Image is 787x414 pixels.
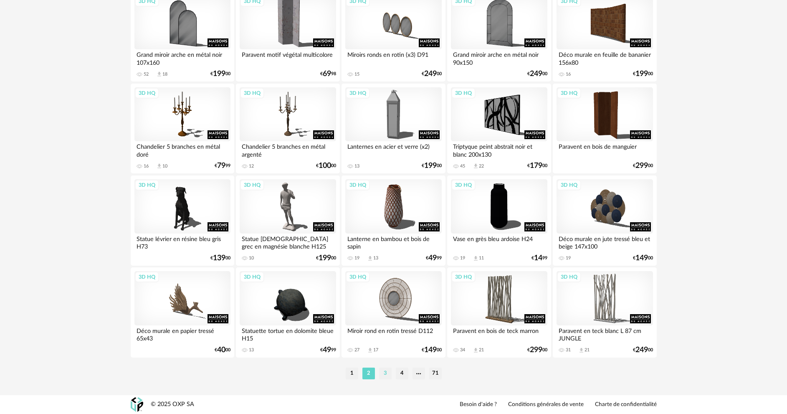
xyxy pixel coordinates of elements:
[428,255,437,261] span: 49
[451,272,476,282] div: 3D HQ
[346,180,370,190] div: 3D HQ
[240,141,336,158] div: Chandelier 5 branches en métal argenté
[479,255,484,261] div: 11
[530,71,542,77] span: 249
[633,255,653,261] div: € 00
[451,180,476,190] div: 3D HQ
[346,272,370,282] div: 3D HQ
[249,255,254,261] div: 10
[131,397,143,412] img: OXP
[460,255,465,261] div: 19
[473,163,479,169] span: Download icon
[135,180,159,190] div: 3D HQ
[508,401,584,409] a: Conditions générales de vente
[447,84,551,174] a: 3D HQ Triptyque peint abstrait noir et blanc 200x130 45 Download icon 22 €17900
[236,84,339,174] a: 3D HQ Chandelier 5 branches en métal argenté 12 €10000
[323,71,331,77] span: 69
[451,141,547,158] div: Triptyque peint abstrait noir et blanc 200x130
[151,401,194,409] div: © 2025 OXP SA
[557,325,653,342] div: Paravent en teck blanc L 87 cm JUNGLE
[527,163,547,169] div: € 00
[342,84,445,174] a: 3D HQ Lanternes en acier et verre (x2) 13 €19900
[213,255,225,261] span: 139
[578,347,585,353] span: Download icon
[240,234,336,250] div: Statue [DEMOGRAPHIC_DATA] grec en magnésie blanche H125
[236,267,339,358] a: 3D HQ Statuette tortue en dolomite bleue H15 13 €4999
[320,71,336,77] div: € 98
[240,325,336,342] div: Statuette tortue en dolomite bleue H15
[373,255,378,261] div: 13
[422,71,442,77] div: € 00
[531,255,547,261] div: € 99
[451,49,547,66] div: Grand miroir arche en métal noir 90x150
[635,255,648,261] span: 149
[557,180,581,190] div: 3D HQ
[345,141,441,158] div: Lanternes en acier et verre (x2)
[426,255,442,261] div: € 99
[323,347,331,353] span: 49
[346,88,370,99] div: 3D HQ
[633,163,653,169] div: € 00
[424,163,437,169] span: 199
[162,163,167,169] div: 10
[215,163,230,169] div: € 99
[534,255,542,261] span: 14
[451,325,547,342] div: Paravent en bois de teck marron
[557,234,653,250] div: Déco murale en jute tressé bleu et beige 147x100
[460,401,497,409] a: Besoin d'aide ?
[460,347,465,353] div: 34
[210,71,230,77] div: € 00
[557,49,653,66] div: Déco murale en feuille de bananier 156x80
[134,141,230,158] div: Chandelier 5 branches en métal doré
[635,163,648,169] span: 299
[451,234,547,250] div: Vase en grès bleu ardoise H24
[553,175,656,266] a: 3D HQ Déco murale en jute tressé bleu et beige 147x100 19 €14900
[240,272,264,282] div: 3D HQ
[373,347,378,353] div: 17
[134,325,230,342] div: Déco murale en papier tressé 65x43
[527,71,547,77] div: € 00
[342,175,445,266] a: 3D HQ Lanterne en bambou et bois de sapin 19 Download icon 13 €4999
[633,71,653,77] div: € 00
[553,267,656,358] a: 3D HQ Paravent en teck blanc L 87 cm JUNGLE 31 Download icon 21 €24900
[473,347,479,353] span: Download icon
[635,347,648,353] span: 249
[217,347,225,353] span: 40
[354,163,359,169] div: 13
[249,347,254,353] div: 13
[144,163,149,169] div: 16
[345,234,441,250] div: Lanterne en bambou et bois de sapin
[249,163,254,169] div: 12
[156,71,162,77] span: Download icon
[633,347,653,353] div: € 00
[479,347,484,353] div: 21
[319,255,331,261] span: 199
[134,49,230,66] div: Grand miroir arche en métal noir 107x160
[320,347,336,353] div: € 99
[131,267,234,358] a: 3D HQ Déco murale en papier tressé 65x43 €4000
[354,347,359,353] div: 27
[557,141,653,158] div: Paravent en bois de manguier
[362,368,375,379] li: 2
[451,88,476,99] div: 3D HQ
[379,368,392,379] li: 3
[424,347,437,353] span: 149
[479,163,484,169] div: 22
[316,255,336,261] div: € 00
[134,234,230,250] div: Statue lévrier en résine bleu gris H73
[447,175,551,266] a: 3D HQ Vase en grès bleu ardoise H24 19 Download icon 11 €1499
[316,163,336,169] div: € 00
[557,272,581,282] div: 3D HQ
[473,255,479,262] span: Download icon
[585,347,590,353] div: 21
[635,71,648,77] span: 199
[595,401,657,409] a: Charte de confidentialité
[236,175,339,266] a: 3D HQ Statue [DEMOGRAPHIC_DATA] grec en magnésie blanche H125 10 €19900
[367,347,373,353] span: Download icon
[557,88,581,99] div: 3D HQ
[342,267,445,358] a: 3D HQ Miroir rond en rotin tressé D112 27 Download icon 17 €14900
[215,347,230,353] div: € 00
[460,163,465,169] div: 45
[131,175,234,266] a: 3D HQ Statue lévrier en résine bleu gris H73 €13900
[566,347,571,353] div: 31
